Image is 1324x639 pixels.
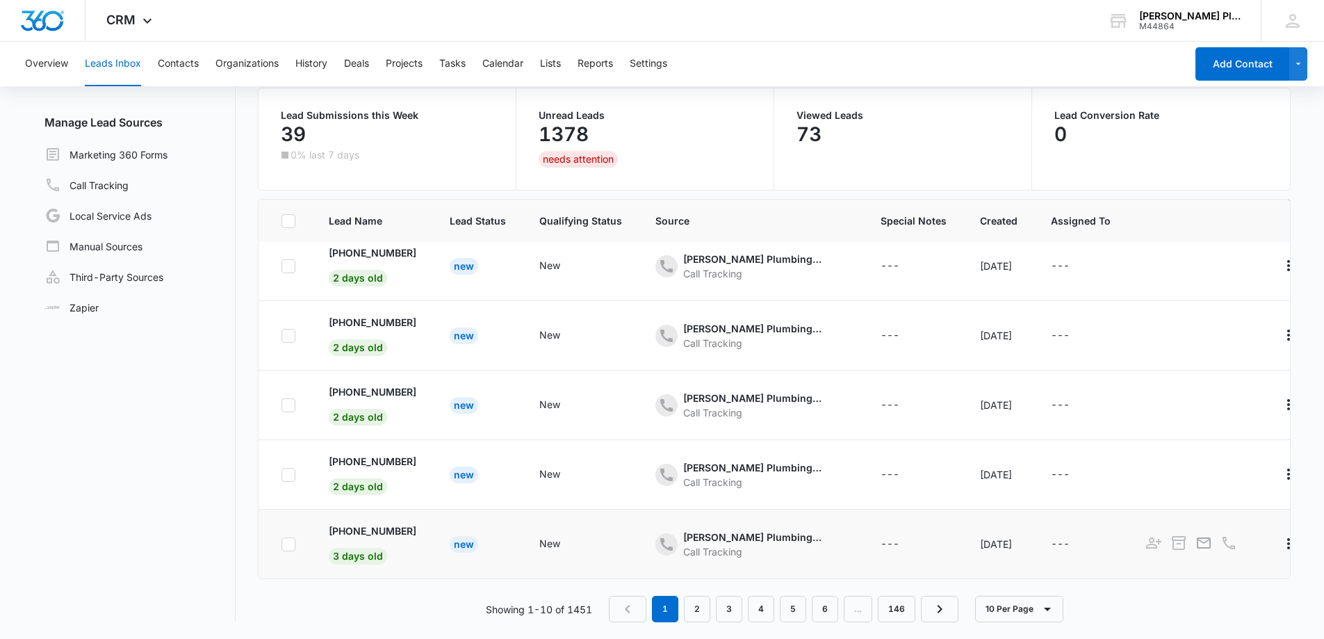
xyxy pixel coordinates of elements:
[881,467,899,483] div: ---
[655,213,847,228] span: Source
[1144,533,1163,553] button: Add as Contact
[329,270,387,286] span: 2 days old
[980,213,1017,228] span: Created
[1051,467,1095,483] div: - - Select to Edit Field
[44,177,129,193] a: Call Tracking
[44,146,167,163] a: Marketing 360 Forms
[980,398,1017,412] div: [DATE]
[881,258,924,275] div: - - Select to Edit Field
[539,258,585,275] div: - - Select to Edit Field
[450,469,478,480] a: New
[329,478,387,495] span: 2 days old
[329,548,387,565] span: 3 days old
[329,213,416,228] span: Lead Name
[539,327,560,342] div: New
[439,42,466,86] button: Tasks
[1277,394,1300,416] button: Actions
[450,397,478,414] div: New
[881,327,924,344] div: - - Select to Edit Field
[748,596,774,622] a: Page 4
[1277,463,1300,485] button: Actions
[25,42,68,86] button: Overview
[539,151,618,168] div: needs attention
[683,475,822,490] div: Call Tracking
[450,467,478,483] div: New
[281,111,493,120] p: Lead Submissions this Week
[44,207,152,224] a: Local Service Ads
[1195,47,1289,81] button: Add Contact
[1139,22,1241,31] div: account id
[655,252,847,281] div: - - Select to Edit Field
[450,260,478,272] a: New
[1277,533,1300,555] button: Actions
[609,596,958,622] nav: Pagination
[539,536,585,553] div: - - Select to Edit Field
[539,397,560,412] div: New
[1051,397,1095,414] div: - - Select to Edit Field
[329,385,416,423] a: [PHONE_NUMBER]2 days old
[329,315,416,330] p: [PHONE_NUMBER]
[881,536,924,553] div: - - Select to Edit Field
[540,42,561,86] button: Lists
[1051,536,1095,553] div: - - Select to Edit Field
[683,530,822,544] div: [PERSON_NAME] Plumbing - Ads
[881,213,947,228] span: Special Notes
[683,391,822,405] div: [PERSON_NAME] Plumbing - Content
[881,397,899,414] div: ---
[539,123,589,145] p: 1378
[655,530,847,559] div: - - Select to Edit Field
[329,385,416,399] p: [PHONE_NUMBER]
[878,596,915,622] a: Page 146
[450,327,478,344] div: New
[1051,536,1070,553] div: ---
[683,266,822,281] div: Call Tracking
[329,524,416,538] p: [PHONE_NUMBER]
[796,123,822,145] p: 73
[684,596,710,622] a: Page 2
[539,467,585,483] div: - - Select to Edit Field
[44,300,99,315] a: Zapier
[980,259,1017,273] div: [DATE]
[539,536,560,551] div: New
[329,245,416,284] a: [PHONE_NUMBER]2 days old
[980,328,1017,343] div: [DATE]
[295,42,327,86] button: History
[1277,254,1300,277] button: Actions
[1051,327,1095,344] div: - - Select to Edit Field
[881,536,899,553] div: ---
[652,596,678,622] em: 1
[683,544,822,559] div: Call Tracking
[291,150,359,160] p: 0% last 7 days
[450,258,478,275] div: New
[450,399,478,411] a: New
[1054,123,1067,145] p: 0
[1051,213,1111,228] span: Assigned To
[539,327,585,344] div: - - Select to Edit Field
[450,536,478,553] div: New
[980,537,1017,551] div: [DATE]
[975,596,1063,622] button: 10 Per Page
[85,42,141,86] button: Leads Inbox
[1219,542,1239,553] a: Call
[386,42,423,86] button: Projects
[329,315,416,353] a: [PHONE_NUMBER]2 days old
[683,321,822,336] div: [PERSON_NAME] Plumbing - Ads
[33,114,236,131] h3: Manage Lead Sources
[1051,467,1070,483] div: ---
[450,213,506,228] span: Lead Status
[980,467,1017,482] div: [DATE]
[539,213,622,228] span: Qualifying Status
[44,268,163,285] a: Third-Party Sources
[1051,397,1070,414] div: ---
[44,238,142,254] a: Manual Sources
[539,397,585,414] div: - - Select to Edit Field
[881,327,899,344] div: ---
[780,596,806,622] a: Page 5
[539,258,560,273] div: New
[796,111,1009,120] p: Viewed Leads
[281,123,306,145] p: 39
[1219,533,1239,553] button: Call
[1051,327,1070,344] div: ---
[329,454,416,469] p: [PHONE_NUMBER]
[881,397,924,414] div: - - Select to Edit Field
